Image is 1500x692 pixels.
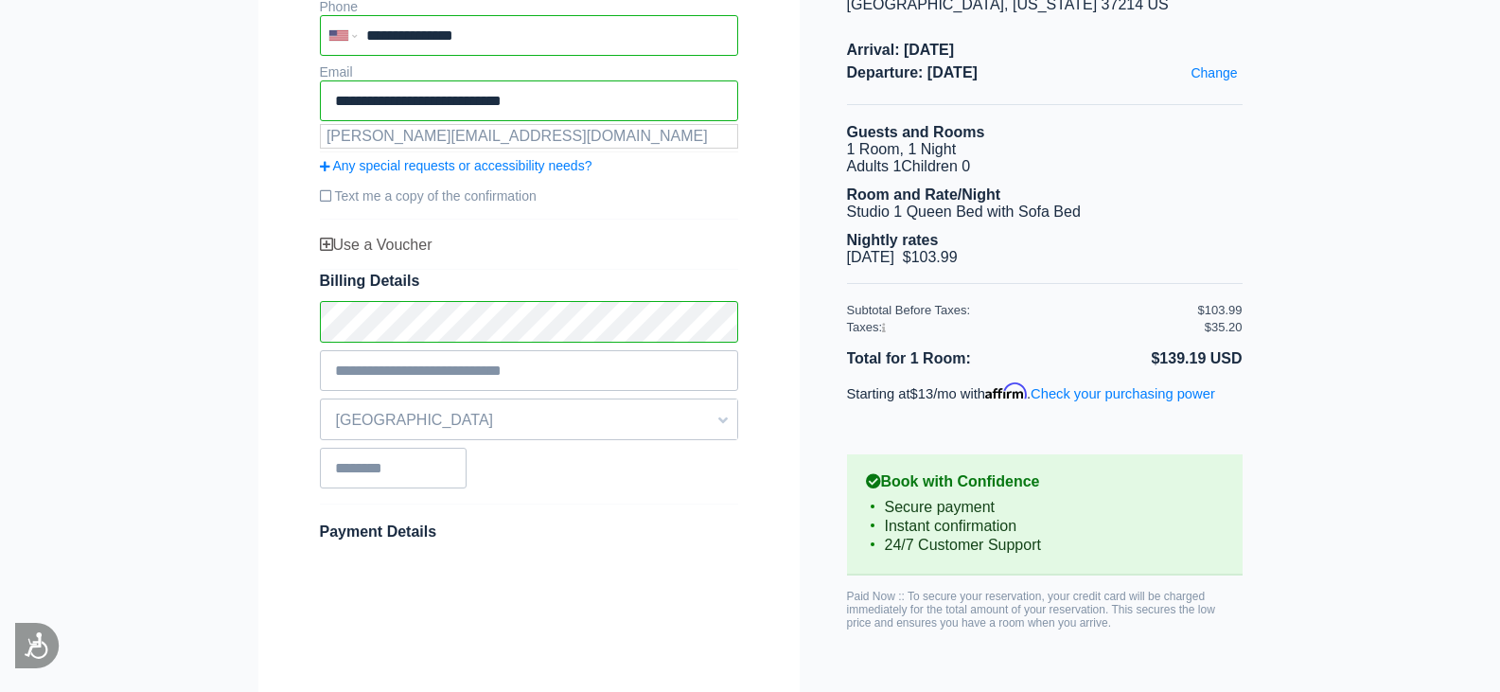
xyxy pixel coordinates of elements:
span: $13 [910,386,934,401]
span: Arrival: [DATE] [847,42,1243,59]
span: Payment Details [320,523,437,540]
li: Secure payment [866,498,1224,517]
b: Guests and Rooms [847,124,985,140]
div: [PERSON_NAME][EMAIL_ADDRESS][DOMAIN_NAME] [321,125,737,148]
label: Text me a copy of the confirmation [320,181,738,211]
span: Affirm [985,382,1027,399]
b: Nightly rates [847,232,939,248]
b: Room and Rate/Night [847,186,1001,203]
li: 1 Room, 1 Night [847,141,1243,158]
a: Change [1186,61,1242,85]
a: Any special requests or accessibility needs? [320,158,738,173]
div: $103.99 [1198,303,1243,317]
span: Children 0 [901,158,970,174]
div: $35.20 [1205,320,1243,334]
span: [DATE] $103.99 [847,249,958,265]
div: United States: +1 [322,17,362,54]
div: Taxes: [847,320,1198,334]
span: Paid Now :: To secure your reservation, your credit card will be charged immediately for the tota... [847,590,1215,630]
span: Departure: [DATE] [847,64,1243,81]
div: Use a Voucher [320,237,738,254]
li: Studio 1 Queen Bed with Sofa Bed [847,204,1243,221]
li: Total for 1 Room: [847,346,1045,371]
li: Adults 1 [847,158,1243,175]
a: Check your purchasing power - Learn more about Affirm Financing (opens in modal) [1031,386,1215,401]
div: Subtotal Before Taxes: [847,303,1198,317]
span: [GEOGRAPHIC_DATA] [321,404,737,436]
span: Billing Details [320,273,738,290]
li: Instant confirmation [866,517,1224,536]
li: $139.19 USD [1045,346,1243,371]
p: Starting at /mo with . [847,382,1243,401]
li: 24/7 Customer Support [866,536,1224,555]
label: Email [320,64,353,80]
b: Book with Confidence [866,473,1224,490]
